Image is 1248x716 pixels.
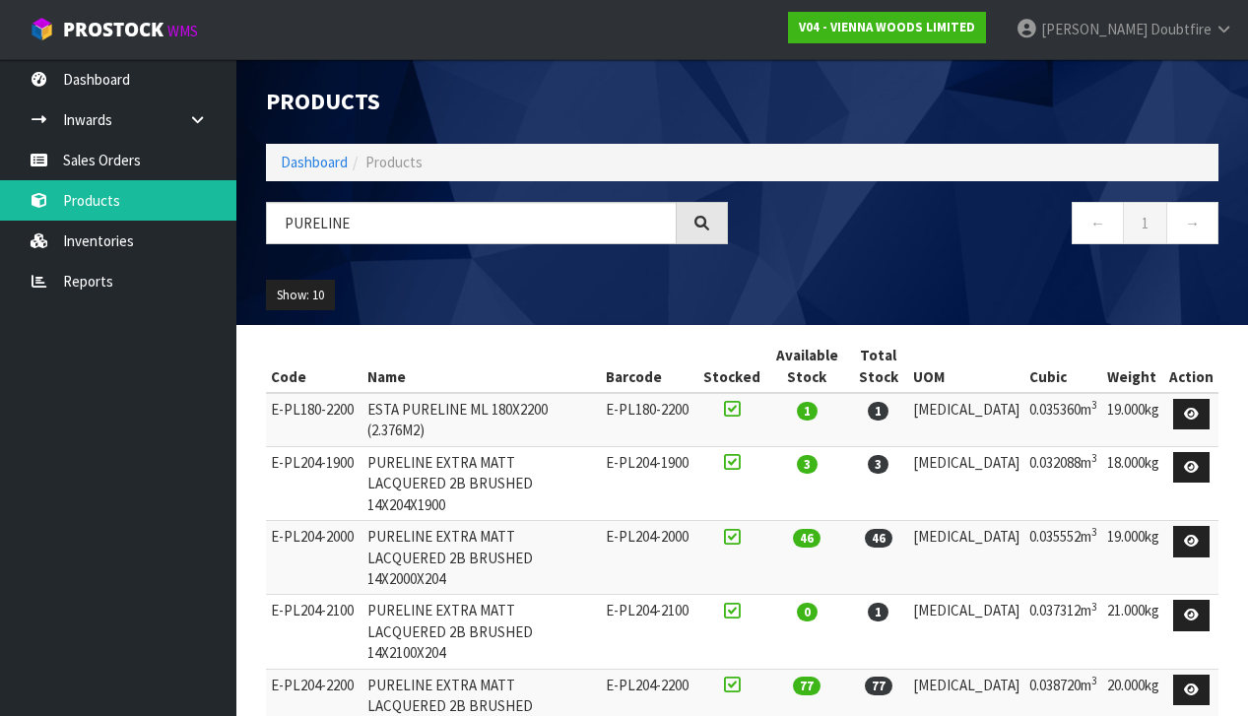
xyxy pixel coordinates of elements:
td: E-PL204-2000 [601,521,697,595]
th: Stocked [698,340,765,393]
td: ESTA PURELINE ML 180X2200 (2.376M2) [362,393,601,446]
td: E-PL204-1900 [266,446,362,520]
td: 0.037312m [1024,595,1102,669]
td: E-PL204-2100 [601,595,697,669]
span: 46 [793,529,821,548]
td: 18.000kg [1102,446,1164,520]
td: PURELINE EXTRA MATT LACQUERED 2B BRUSHED 14X2100X204 [362,595,601,669]
a: Dashboard [281,153,348,171]
td: E-PL204-2100 [266,595,362,669]
span: 1 [868,402,888,421]
td: 0.035552m [1024,521,1102,595]
sup: 3 [1091,600,1097,614]
small: WMS [167,22,198,40]
span: 1 [868,603,888,621]
th: Cubic [1024,340,1102,393]
strong: V04 - VIENNA WOODS LIMITED [799,19,975,35]
td: [MEDICAL_DATA] [908,521,1024,595]
img: cube-alt.png [30,17,54,41]
sup: 3 [1091,451,1097,465]
button: Show: 10 [266,280,335,311]
td: E-PL204-2000 [266,521,362,595]
span: 77 [793,677,821,695]
a: 1 [1123,202,1167,244]
td: [MEDICAL_DATA] [908,446,1024,520]
td: PURELINE EXTRA MATT LACQUERED 2B BRUSHED 14X2000X204 [362,521,601,595]
td: 0.035360m [1024,393,1102,446]
td: 19.000kg [1102,521,1164,595]
td: 21.000kg [1102,595,1164,669]
th: Code [266,340,362,393]
span: Products [365,153,423,171]
span: ProStock [63,17,164,42]
nav: Page navigation [757,202,1219,250]
sup: 3 [1091,674,1097,687]
td: [MEDICAL_DATA] [908,595,1024,669]
th: Name [362,340,601,393]
span: 0 [797,603,818,621]
span: 1 [797,402,818,421]
td: [MEDICAL_DATA] [908,393,1024,446]
td: PURELINE EXTRA MATT LACQUERED 2B BRUSHED 14X204X1900 [362,446,601,520]
span: 3 [797,455,818,474]
th: Barcode [601,340,697,393]
sup: 3 [1091,398,1097,412]
span: Doubtfire [1150,20,1212,38]
td: E-PL180-2200 [266,393,362,446]
span: 46 [865,529,892,548]
span: 3 [868,455,888,474]
a: ← [1072,202,1124,244]
td: E-PL180-2200 [601,393,697,446]
a: → [1166,202,1218,244]
th: Weight [1102,340,1164,393]
th: Action [1164,340,1218,393]
td: 19.000kg [1102,393,1164,446]
input: Search products [266,202,677,244]
th: Available Stock [765,340,848,393]
span: [PERSON_NAME] [1041,20,1148,38]
th: Total Stock [848,340,908,393]
h1: Products [266,89,728,114]
span: 77 [865,677,892,695]
td: 0.032088m [1024,446,1102,520]
th: UOM [908,340,1024,393]
td: E-PL204-1900 [601,446,697,520]
sup: 3 [1091,525,1097,539]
